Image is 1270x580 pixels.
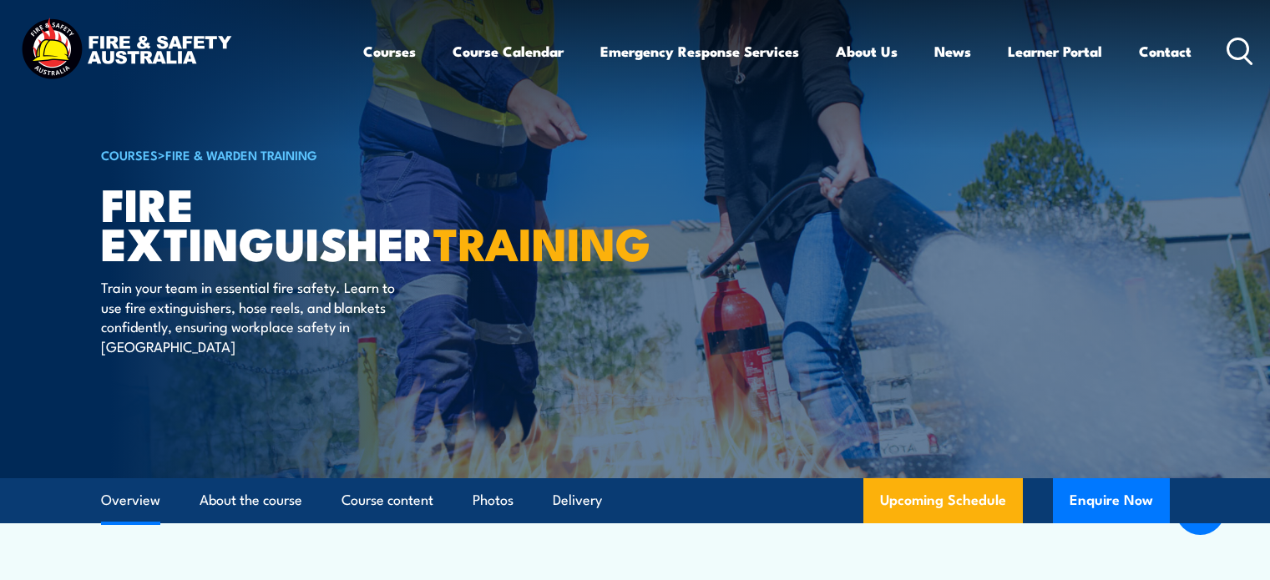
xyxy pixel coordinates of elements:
[101,184,514,261] h1: Fire Extinguisher
[1008,29,1102,73] a: Learner Portal
[863,478,1023,523] a: Upcoming Schedule
[200,478,302,522] a: About the course
[101,277,406,356] p: Train your team in essential fire safety. Learn to use fire extinguishers, hose reels, and blanke...
[165,145,317,164] a: Fire & Warden Training
[453,29,564,73] a: Course Calendar
[101,478,160,522] a: Overview
[473,478,514,522] a: Photos
[934,29,971,73] a: News
[836,29,898,73] a: About Us
[553,478,602,522] a: Delivery
[101,145,158,164] a: COURSES
[342,478,433,522] a: Course content
[600,29,799,73] a: Emergency Response Services
[363,29,416,73] a: Courses
[433,207,650,276] strong: TRAINING
[1139,29,1192,73] a: Contact
[101,144,514,164] h6: >
[1053,478,1170,523] button: Enquire Now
